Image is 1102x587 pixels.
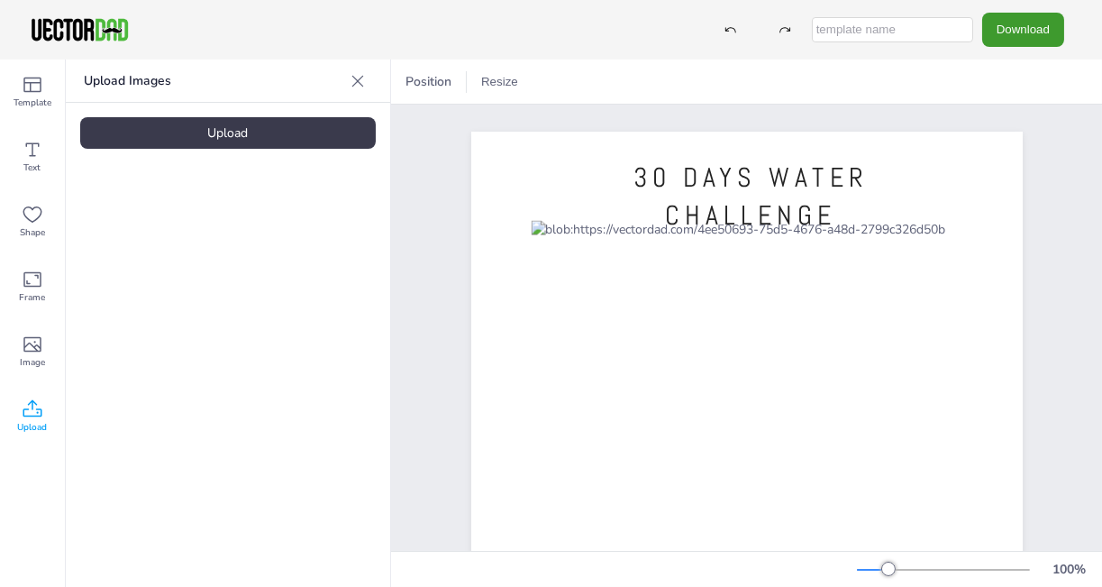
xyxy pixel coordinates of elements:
[80,117,376,149] div: Upload
[20,355,45,370] span: Image
[84,60,343,103] p: Upload Images
[474,68,525,96] button: Resize
[982,13,1064,46] button: Download
[24,161,41,175] span: Text
[812,17,973,42] input: template name
[1048,561,1091,578] div: 100 %
[18,420,48,435] span: Upload
[20,290,46,305] span: Frame
[20,225,45,240] span: Shape
[14,96,51,110] span: Template
[402,73,455,90] span: Position
[633,161,869,233] span: 30 DAYS WATER CHALLENGE
[29,16,131,43] img: VectorDad-1.png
